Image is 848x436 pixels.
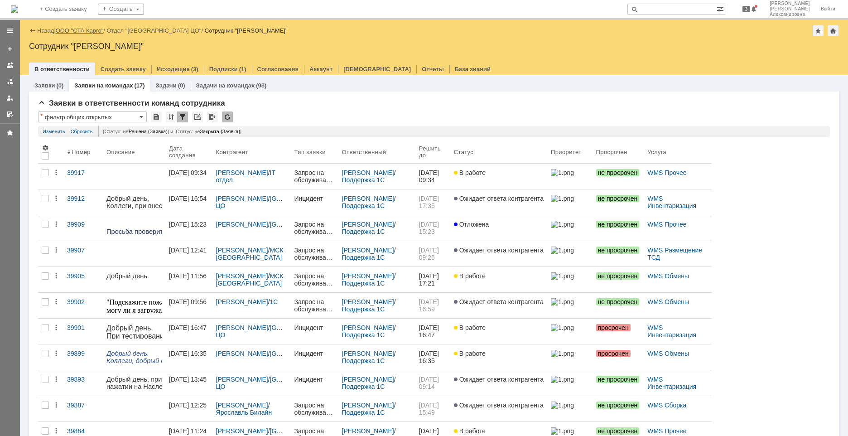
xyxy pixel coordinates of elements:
div: Инцидент [294,324,335,331]
div: [DATE] 11:24 [169,427,207,435]
a: 1С [270,298,278,305]
div: 39912 [67,195,99,202]
a: Создать заявку [101,66,146,73]
a: [PERSON_NAME] [342,376,394,383]
a: [GEOGRAPHIC_DATA] ЦО [216,376,338,390]
div: 39899 [67,350,99,357]
a: [DATE] 09:26 [415,241,450,266]
span: Ожидает ответа контрагента [454,247,544,254]
div: Услуга [647,149,666,155]
a: 39907 [63,241,103,266]
div: Экспорт списка [207,111,218,122]
span: Александровна [770,12,810,17]
div: Настройки списка отличаются от сохраненных в виде [40,113,43,119]
div: (1) [239,66,246,73]
a: [GEOGRAPHIC_DATA] [270,221,336,228]
img: 1.png [551,272,573,280]
div: Обновлять список [222,111,233,122]
a: [PERSON_NAME] [342,350,394,357]
a: [PERSON_NAME] [342,298,394,305]
span: не просрочен [596,402,640,409]
a: [DATE] 13:45 [165,370,212,396]
div: [DATE] 13:45 [169,376,207,383]
div: Сохранить вид [151,111,162,122]
a: [PERSON_NAME] [216,169,268,176]
a: не просрочен [593,293,644,318]
a: Поддержка 1С [342,409,385,416]
a: [DATE] 16:47 [415,319,450,344]
a: [PERSON_NAME] [216,427,268,435]
div: Запрос на обслуживание [294,298,335,313]
div: 39917 [67,169,99,176]
div: [DATE] 16:47 [169,324,207,331]
span: не просрочен [596,427,640,435]
a: [PERSON_NAME] [216,324,268,331]
div: [DATE] 16:35 [169,350,207,357]
a: Поддержка 1С [342,202,385,209]
a: Заявки на командах [74,82,133,89]
a: 39909 [63,215,103,241]
span: В работе [454,272,486,280]
a: IT отдел [216,169,277,184]
a: [PERSON_NAME] [342,402,394,409]
a: Поддержка 1С [342,331,385,339]
a: [DATE] 12:41 [165,241,212,266]
span: [DATE] 17:21 [419,272,441,287]
a: 39905 [63,267,103,292]
a: Ожидает ответа контрагента [450,396,547,421]
span: [DATE] 15:49 [419,402,441,416]
a: Изменить [43,126,65,137]
a: Заявки в моей ответственности [3,74,17,89]
a: WMS Обмены [647,350,689,357]
div: [DATE] 09:56 [169,298,207,305]
a: [PERSON_NAME] [216,376,268,383]
span: не просрочен [596,247,640,254]
div: Запрос на обслуживание [294,247,335,261]
a: [DATE] 16:35 [165,344,212,370]
span: stacargo [46,184,71,191]
a: [PERSON_NAME] [216,221,268,228]
a: [PERSON_NAME] [342,272,394,280]
a: 1.png [547,189,593,215]
a: просрочен [593,319,644,344]
a: [DATE] 16:54 [165,189,212,215]
div: Инцидент [294,350,335,357]
a: Отчеты [422,66,444,73]
a: Запрос на обслуживание [291,293,338,318]
div: Сделать домашней страницей [828,25,838,36]
div: / [56,27,107,34]
span: . [22,190,24,197]
span: ru [73,184,79,191]
a: Запрос на обслуживание [291,164,338,189]
a: В работе [450,344,547,370]
a: 1.png [547,344,593,370]
div: [DATE] 09:34 [169,169,207,176]
a: просрочен [593,344,644,370]
span: Ожидает ответа контрагента [454,298,544,305]
span: [PERSON_NAME] [770,6,810,12]
a: [PERSON_NAME] [216,350,268,357]
a: База знаний [455,66,491,73]
a: Ожидает ответа контрагента [450,189,547,215]
a: Ожидает ответа контрагента [450,370,547,396]
span: [DATE] 09:26 [419,247,441,261]
div: Инцидент [294,195,335,202]
a: не просрочен [593,164,644,189]
a: [PERSON_NAME] [342,324,394,331]
span: не просрочен [596,169,640,176]
span: Ожидает ответа контрагента [454,195,544,202]
div: 39909 [67,221,99,228]
div: Приоритет [551,149,582,155]
a: [PERSON_NAME] [216,195,268,202]
span: В работе [454,427,486,435]
span: не просрочен [596,376,640,383]
span: В работе [454,169,486,176]
a: Сбросить [71,126,93,137]
a: не просрочен [593,396,644,421]
div: Номер [72,149,91,155]
a: [DATE] 17:21 [415,267,450,292]
div: Запрос на обслуживание [294,402,335,416]
div: / [107,27,205,34]
div: 39887 [67,402,99,409]
div: [DATE] 12:25 [169,402,207,409]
